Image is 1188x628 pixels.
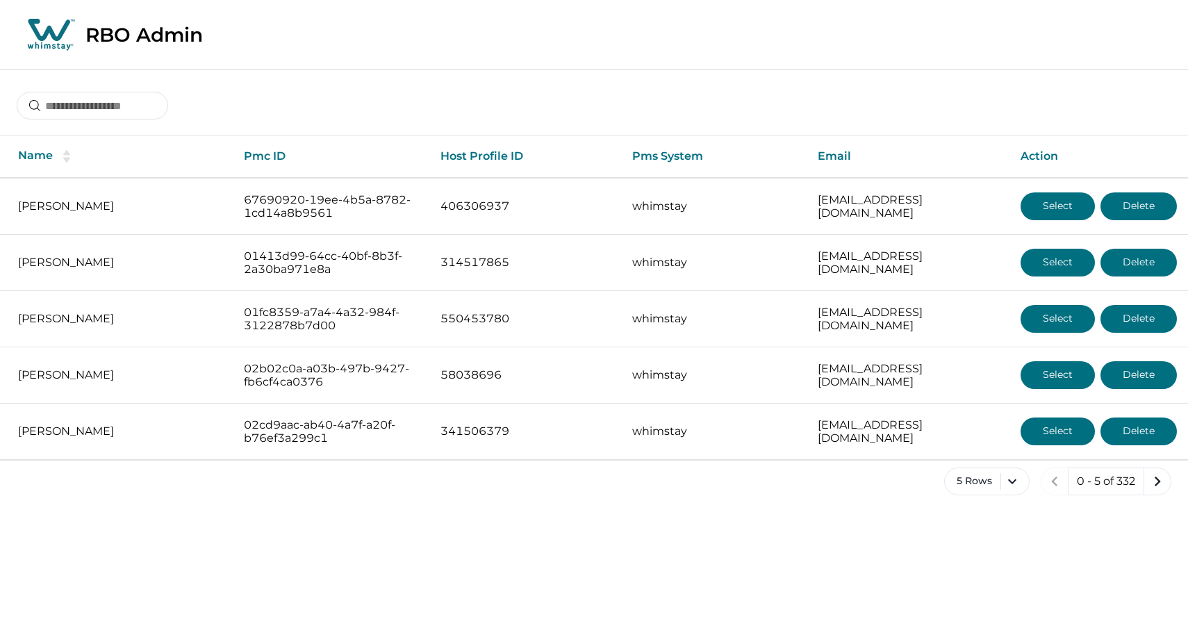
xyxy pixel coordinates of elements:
[1144,468,1171,495] button: next page
[632,312,795,326] p: whimstay
[1021,361,1095,389] button: Select
[233,135,429,178] th: Pmc ID
[53,149,81,163] button: sorting
[244,249,418,276] p: 01413d99-64cc-40bf-8b3f-2a30ba971e8a
[807,135,1009,178] th: Email
[440,199,610,213] p: 406306937
[944,468,1030,495] button: 5 Rows
[1021,249,1095,276] button: Select
[18,424,222,438] p: [PERSON_NAME]
[621,135,807,178] th: Pms System
[440,424,610,438] p: 341506379
[1100,192,1177,220] button: Delete
[1077,474,1135,488] p: 0 - 5 of 332
[1021,418,1095,445] button: Select
[1041,468,1069,495] button: previous page
[1009,135,1188,178] th: Action
[632,256,795,270] p: whimstay
[632,199,795,213] p: whimstay
[244,362,418,389] p: 02b02c0a-a03b-497b-9427-fb6cf4ca0376
[244,418,418,445] p: 02cd9aac-ab40-4a7f-a20f-b76ef3a299c1
[632,424,795,438] p: whimstay
[244,306,418,333] p: 01fc8359-a7a4-4a32-984f-3122878b7d00
[818,249,998,276] p: [EMAIL_ADDRESS][DOMAIN_NAME]
[818,306,998,333] p: [EMAIL_ADDRESS][DOMAIN_NAME]
[18,312,222,326] p: [PERSON_NAME]
[818,193,998,220] p: [EMAIL_ADDRESS][DOMAIN_NAME]
[85,23,203,47] p: RBO Admin
[632,368,795,382] p: whimstay
[1021,305,1095,333] button: Select
[18,368,222,382] p: [PERSON_NAME]
[18,256,222,270] p: [PERSON_NAME]
[18,199,222,213] p: [PERSON_NAME]
[429,135,621,178] th: Host Profile ID
[818,418,998,445] p: [EMAIL_ADDRESS][DOMAIN_NAME]
[440,312,610,326] p: 550453780
[1100,418,1177,445] button: Delete
[1100,305,1177,333] button: Delete
[440,368,610,382] p: 58038696
[440,256,610,270] p: 314517865
[1021,192,1095,220] button: Select
[818,362,998,389] p: [EMAIL_ADDRESS][DOMAIN_NAME]
[1068,468,1144,495] button: 0 - 5 of 332
[1100,361,1177,389] button: Delete
[1100,249,1177,276] button: Delete
[244,193,418,220] p: 67690920-19ee-4b5a-8782-1cd14a8b9561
